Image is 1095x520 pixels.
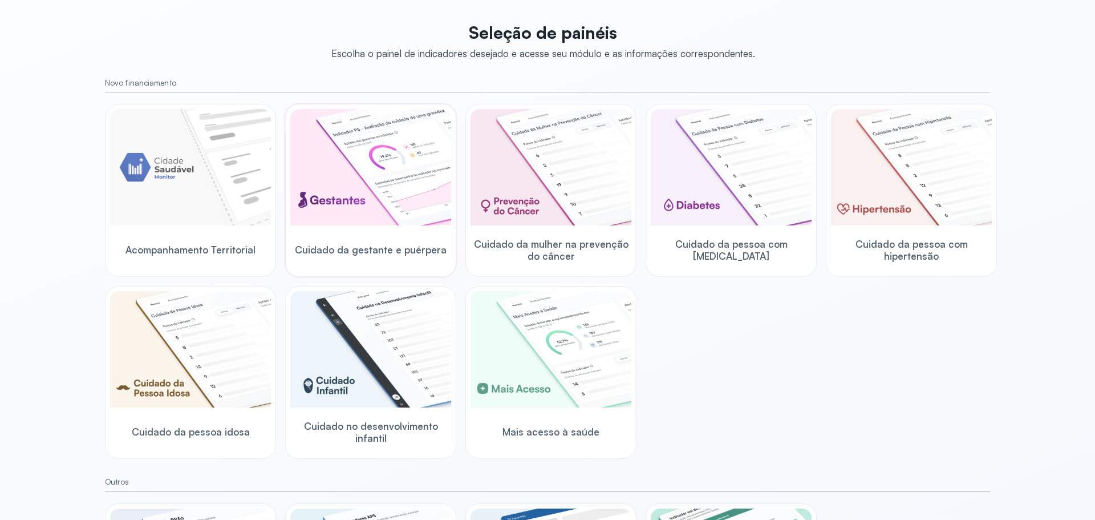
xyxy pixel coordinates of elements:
[502,426,599,438] span: Mais acesso à saúde
[290,291,451,408] img: child-development.png
[105,477,990,487] small: Outros
[110,109,271,225] img: placeholder-module-ilustration.png
[831,109,992,225] img: hypertension.png
[132,426,250,438] span: Cuidado da pessoa idosa
[110,291,271,408] img: elderly.png
[651,109,812,225] img: diabetics.png
[471,238,631,263] span: Cuidado da mulher na prevenção do câncer
[331,22,755,43] p: Seleção de painéis
[471,291,631,408] img: healthcare-greater-access.png
[290,420,451,445] span: Cuidado no desenvolvimento infantil
[125,244,255,256] span: Acompanhamento Territorial
[105,78,990,88] small: Novo financiamento
[290,109,451,225] img: pregnants.png
[831,238,992,263] span: Cuidado da pessoa com hipertensão
[295,244,447,256] span: Cuidado da gestante e puérpera
[651,238,812,263] span: Cuidado da pessoa com [MEDICAL_DATA]
[471,109,631,225] img: woman-cancer-prevention-care.png
[331,47,755,59] div: Escolha o painel de indicadores desejado e acesse seu módulo e as informações correspondentes.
